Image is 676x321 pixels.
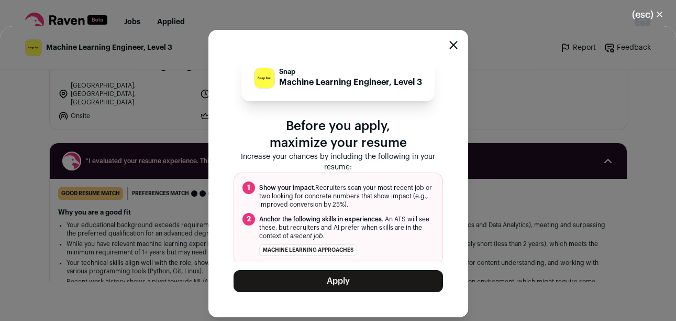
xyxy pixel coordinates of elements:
[293,233,325,239] i: recent job.
[234,118,443,152] p: Before you apply, maximize your resume
[279,68,422,76] p: Snap
[242,213,255,226] span: 2
[259,244,357,256] li: machine learning approaches
[259,215,434,240] span: . An ATS will see these, but recruiters and AI prefer when skills are in the context of a
[619,3,676,26] button: Close modal
[234,270,443,292] button: Apply
[259,216,382,222] span: Anchor the following skills in experiences
[259,185,315,191] span: Show your impact.
[242,181,255,194] span: 1
[234,152,443,173] p: Increase your chances by including the following in your resume:
[449,41,458,49] button: Close modal
[254,68,274,88] img: 99c48d78a97eea7b9e1a8d27914876bdc8eec497a763b35d7882cad842f1a536.jpg
[259,184,434,209] span: Recruiters scan your most recent job or two looking for concrete numbers that show impact (e.g., ...
[279,76,422,89] p: Machine Learning Engineer, Level 3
